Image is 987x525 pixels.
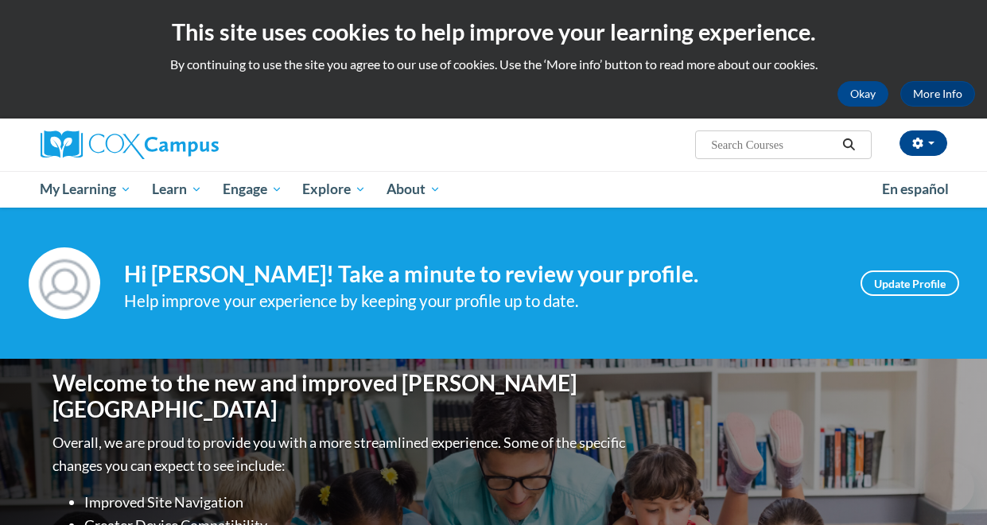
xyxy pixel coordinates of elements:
[52,431,629,477] p: Overall, we are proud to provide you with a more streamlined experience. Some of the specific cha...
[12,16,975,48] h2: This site uses cookies to help improve your learning experience.
[52,370,629,423] h1: Welcome to the new and improved [PERSON_NAME][GEOGRAPHIC_DATA]
[292,171,376,208] a: Explore
[709,135,837,154] input: Search Courses
[376,171,451,208] a: About
[40,180,131,199] span: My Learning
[29,171,959,208] div: Main menu
[124,261,837,288] h4: Hi [PERSON_NAME]! Take a minute to review your profile.
[872,173,959,206] a: En español
[900,130,947,156] button: Account Settings
[124,288,837,314] div: Help improve your experience by keeping your profile up to date.
[861,270,959,296] a: Update Profile
[152,180,202,199] span: Learn
[29,247,100,319] img: Profile Image
[41,130,327,159] a: Cox Campus
[923,461,974,512] iframe: Button to launch messaging window
[212,171,293,208] a: Engage
[387,180,441,199] span: About
[302,180,366,199] span: Explore
[30,171,142,208] a: My Learning
[41,130,219,159] img: Cox Campus
[142,171,212,208] a: Learn
[12,56,975,73] p: By continuing to use the site you agree to our use of cookies. Use the ‘More info’ button to read...
[837,135,861,154] button: Search
[84,491,629,514] li: Improved Site Navigation
[900,81,975,107] a: More Info
[882,181,949,197] span: En español
[223,180,282,199] span: Engage
[837,81,888,107] button: Okay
